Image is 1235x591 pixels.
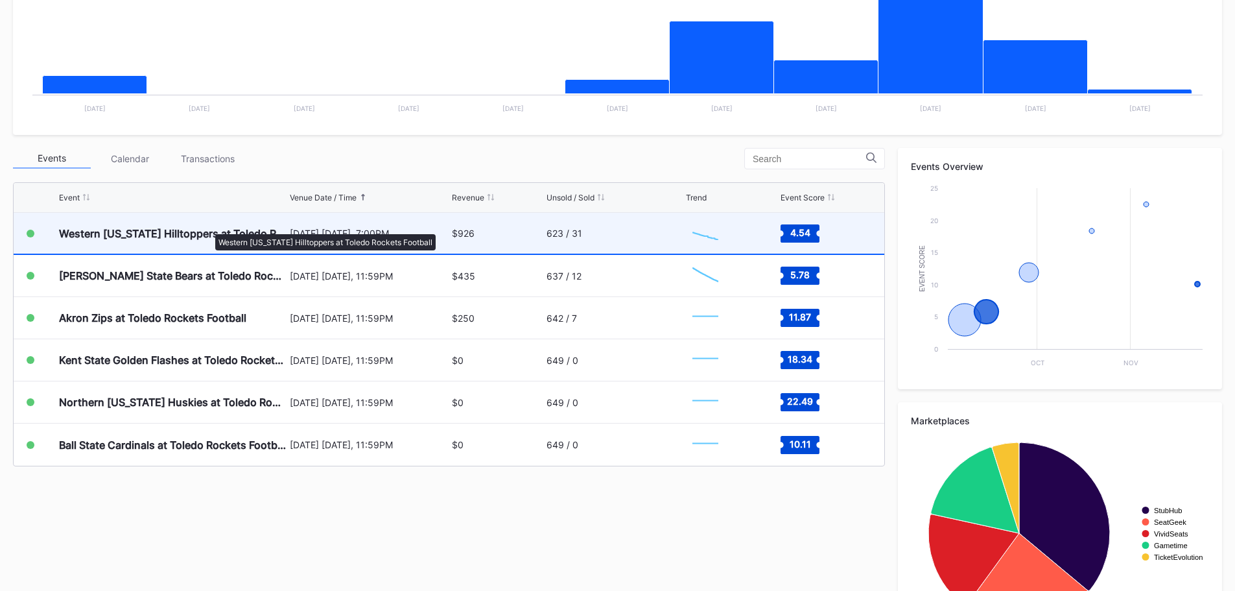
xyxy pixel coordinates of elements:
text: SeatGeek [1154,518,1186,526]
div: $926 [452,228,475,239]
text: [DATE] [502,104,524,112]
text: VividSeats [1154,530,1188,538]
div: $0 [452,439,464,450]
text: StubHub [1154,507,1182,514]
svg: Chart title [686,344,725,376]
div: Revenue [452,193,484,202]
svg: Chart title [686,429,725,461]
svg: Chart title [686,302,725,334]
div: 649 / 0 [547,355,578,366]
div: [DATE] [DATE], 11:59PM [290,439,449,450]
div: $250 [452,313,475,324]
div: [DATE] [DATE], 11:59PM [290,313,449,324]
text: TicketEvolution [1154,553,1203,561]
svg: Chart title [686,259,725,292]
div: Venue Date / Time [290,193,357,202]
text: Event Score [919,245,926,292]
text: 20 [930,217,938,224]
text: [DATE] [1025,104,1046,112]
div: Events [13,149,91,169]
text: 5 [934,313,938,320]
div: Kent State Golden Flashes at Toledo Rockets Football [59,354,287,367]
div: Northern [US_STATE] Huskies at Toledo Rockets Football [59,396,287,409]
div: Calendar [91,149,169,169]
text: [DATE] [84,104,106,112]
text: 0 [934,345,938,353]
text: [DATE] [920,104,941,112]
text: Oct [1031,359,1044,367]
text: 5.78 [790,269,810,280]
div: Transactions [169,149,246,169]
div: 637 / 12 [547,271,582,282]
div: [DATE] [DATE], 11:59PM [290,271,449,282]
div: [PERSON_NAME] State Bears at Toledo Rockets Football [59,269,287,282]
div: 642 / 7 [547,313,577,324]
text: 10 [931,281,938,289]
div: Trend [686,193,707,202]
text: 11.87 [789,311,811,322]
svg: Chart title [911,182,1209,376]
div: 649 / 0 [547,397,578,408]
text: [DATE] [816,104,837,112]
text: [DATE] [607,104,628,112]
div: Marketplaces [911,415,1209,426]
text: 18.34 [788,354,812,365]
text: 15 [931,248,938,256]
text: [DATE] [1129,104,1151,112]
text: 22.49 [787,396,813,407]
div: [DATE] [DATE], 11:59PM [290,397,449,408]
div: 649 / 0 [547,439,578,450]
div: [DATE] [DATE], 11:59PM [290,355,449,366]
div: Event Score [781,193,825,202]
svg: Chart title [686,217,725,250]
div: Akron Zips at Toledo Rockets Football [59,311,246,324]
svg: Chart title [686,386,725,418]
text: 10.11 [789,438,810,449]
text: [DATE] [294,104,315,112]
input: Search [753,154,866,164]
text: [DATE] [711,104,733,112]
div: $0 [452,355,464,366]
text: [DATE] [189,104,210,112]
div: Unsold / Sold [547,193,594,202]
text: [DATE] [398,104,419,112]
div: [DATE] [DATE], 7:00PM [290,228,449,239]
text: Gametime [1154,542,1188,549]
div: Ball State Cardinals at Toledo Rockets Football [59,439,287,452]
div: Western [US_STATE] Hilltoppers at Toledo Rockets Football [59,227,287,240]
div: Events Overview [911,161,1209,172]
div: Event [59,193,80,202]
text: Nov [1123,359,1138,367]
div: $0 [452,397,464,408]
div: 623 / 31 [547,228,582,239]
text: 25 [930,184,938,192]
text: 4.54 [790,226,810,237]
div: $435 [452,271,475,282]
